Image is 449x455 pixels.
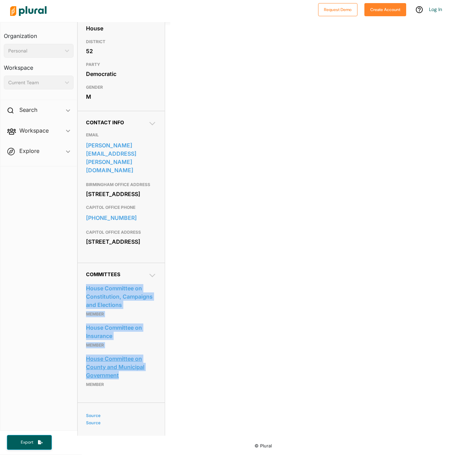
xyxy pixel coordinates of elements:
div: [STREET_ADDRESS] [86,189,156,199]
a: House Committee on Constitution, Campaigns and Elections [86,283,156,310]
h3: CAPITOL OFFICE PHONE [86,203,156,212]
a: Create Account [364,6,406,13]
p: Member [86,380,156,389]
h3: DISTRICT [86,38,156,46]
a: Source [86,413,154,418]
h3: GENDER [86,83,156,91]
p: Member [86,341,156,349]
h3: Organization [4,26,74,41]
h2: Search [19,106,37,114]
a: Request Demo [318,6,357,13]
small: © Plural [255,443,272,448]
span: Contact Info [86,119,124,125]
h3: EMAIL [86,131,156,139]
button: Export [7,435,52,450]
a: Log In [429,6,442,12]
div: Democratic [86,69,156,79]
a: House Committee on Insurance [86,322,156,341]
p: Member [86,310,156,318]
div: House [86,23,156,33]
a: House Committee on County and Municipal Government [86,354,156,380]
div: 52 [86,46,156,56]
div: [STREET_ADDRESS] [86,236,156,247]
button: Create Account [364,3,406,16]
span: Export [16,439,38,445]
button: Request Demo [318,3,357,16]
a: Source [86,420,154,425]
a: [PHONE_NUMBER] [86,213,156,223]
h3: BIRMINGHAM OFFICE ADDRESS [86,181,156,189]
span: Committees [86,271,120,277]
div: M [86,91,156,102]
div: Personal [8,47,62,55]
h3: CAPITOL OFFICE ADDRESS [86,228,156,236]
div: Current Team [8,79,62,86]
h3: PARTY [86,60,156,69]
a: [PERSON_NAME][EMAIL_ADDRESS][PERSON_NAME][DOMAIN_NAME] [86,140,156,175]
h3: Workspace [4,58,74,73]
